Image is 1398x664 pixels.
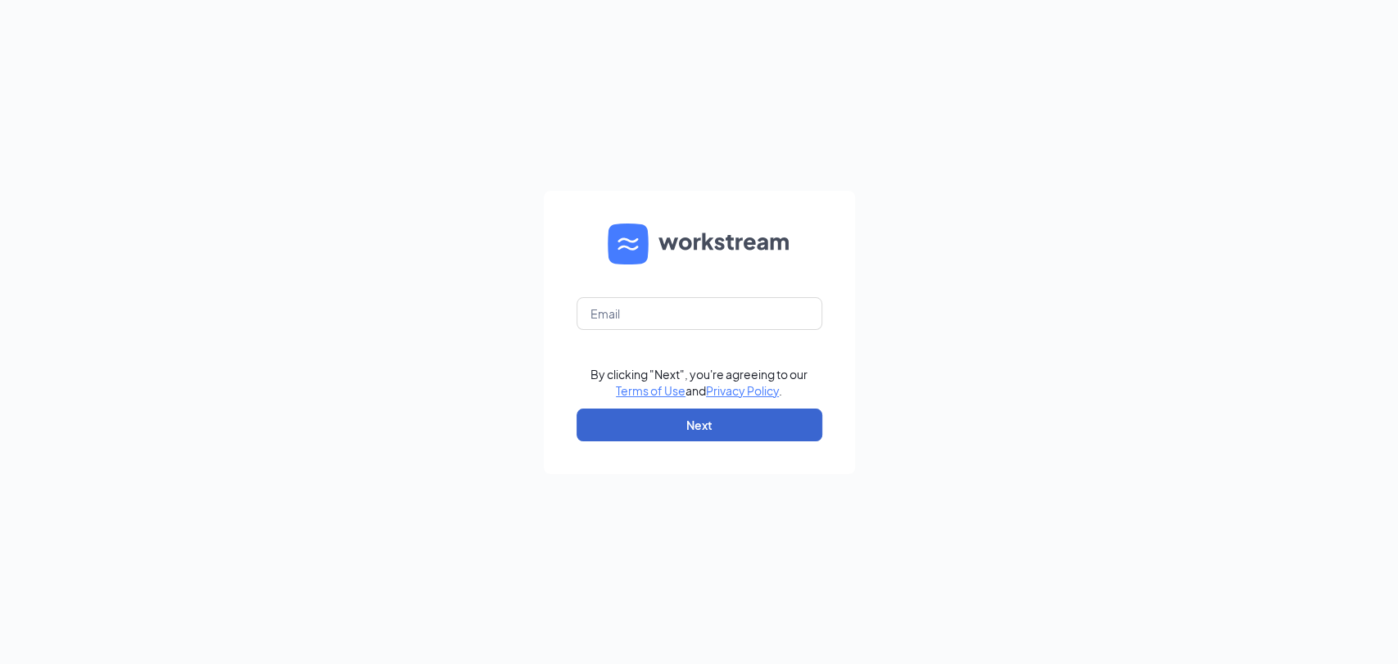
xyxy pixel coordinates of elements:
[616,383,685,398] a: Terms of Use
[577,409,822,441] button: Next
[577,297,822,330] input: Email
[706,383,779,398] a: Privacy Policy
[590,366,808,399] div: By clicking "Next", you're agreeing to our and .
[608,224,791,264] img: WS logo and Workstream text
